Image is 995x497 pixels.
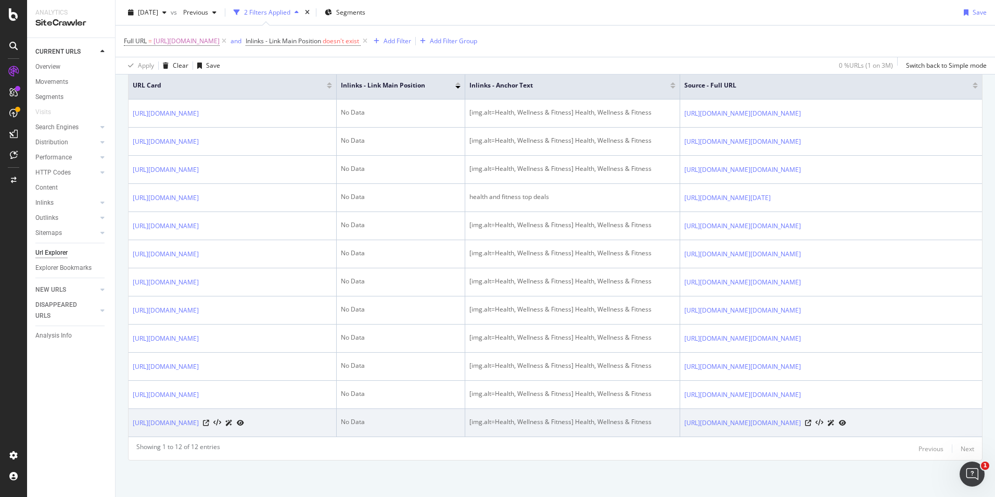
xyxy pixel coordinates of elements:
a: [URL][DOMAIN_NAME] [133,165,199,175]
button: Next [961,442,974,455]
button: Switch back to Simple mode [902,57,987,74]
div: [img.alt=Health, Wellness & Fitness] Health, Wellness & Fitness [469,249,675,258]
div: Url Explorer [35,247,68,258]
a: [URL][DOMAIN_NAME][DOMAIN_NAME] [684,108,801,119]
a: Outlinks [35,213,97,223]
div: No Data [341,361,461,370]
button: Save [960,4,987,21]
a: [URL][DOMAIN_NAME] [133,249,199,259]
a: [URL][DOMAIN_NAME][DOMAIN_NAME] [684,362,801,372]
a: AI Url Details [225,417,233,428]
a: Search Engines [35,122,97,133]
a: Performance [35,152,97,163]
a: [URL][DOMAIN_NAME][DOMAIN_NAME] [684,305,801,316]
div: Overview [35,61,60,72]
a: [URL][DOMAIN_NAME][DOMAIN_NAME] [684,277,801,288]
div: [img.alt=Health, Wellness & Fitness] Health, Wellness & Fitness [469,361,675,370]
a: [URL][DOMAIN_NAME] [133,136,199,147]
a: Movements [35,77,108,88]
button: Segments [321,4,369,21]
a: URL Inspection [839,417,846,428]
div: Save [206,61,220,70]
a: [URL][DOMAIN_NAME][DOMAIN_NAME] [684,249,801,259]
div: Next [961,444,974,453]
a: [URL][DOMAIN_NAME] [133,418,199,428]
button: Apply [124,57,154,74]
div: No Data [341,220,461,230]
a: Inlinks [35,197,97,208]
div: Previous [919,444,943,453]
div: Inlinks [35,197,54,208]
a: [URL][DOMAIN_NAME][DOMAIN_NAME] [684,221,801,231]
a: Analysis Info [35,330,108,341]
a: DISAPPEARED URLS [35,300,97,321]
div: [img.alt=Health, Wellness & Fitness] Health, Wellness & Fitness [469,164,675,173]
a: [URL][DOMAIN_NAME][DATE] [684,193,771,203]
div: Sitemaps [35,228,62,239]
a: [URL][DOMAIN_NAME] [133,305,199,316]
div: Segments [35,92,63,103]
span: URL Card [133,81,324,90]
div: No Data [341,136,461,145]
div: Distribution [35,137,68,148]
a: [URL][DOMAIN_NAME] [133,221,199,231]
span: 2025 Sep. 2nd [138,8,158,17]
div: No Data [341,389,461,399]
a: [URL][DOMAIN_NAME][DOMAIN_NAME] [684,165,801,175]
div: [img.alt=Health, Wellness & Fitness] Health, Wellness & Fitness [469,136,675,145]
a: [URL][DOMAIN_NAME] [133,390,199,400]
button: [DATE] [124,4,171,21]
span: Segments [336,8,365,17]
button: and [231,36,241,46]
a: CURRENT URLS [35,46,97,57]
div: [img.alt=Health, Wellness & Fitness] Health, Wellness & Fitness [469,220,675,230]
div: and [231,36,241,45]
button: Previous [919,442,943,455]
div: Content [35,182,58,193]
div: No Data [341,305,461,314]
a: [URL][DOMAIN_NAME] [133,333,199,344]
a: Content [35,182,108,193]
div: 0 % URLs ( 1 on 3M ) [839,61,893,70]
span: [URL][DOMAIN_NAME] [154,34,220,48]
div: No Data [341,277,461,286]
div: HTTP Codes [35,167,71,178]
div: [img.alt=Health, Wellness & Fitness] Health, Wellness & Fitness [469,305,675,314]
div: NEW URLS [35,284,66,295]
div: Clear [173,61,188,70]
div: Save [973,8,987,17]
a: Sitemaps [35,228,97,239]
div: No Data [341,249,461,258]
button: Previous [179,4,221,21]
button: 2 Filters Applied [229,4,303,21]
button: Clear [159,57,188,74]
div: times [303,7,312,18]
button: View HTML Source [815,419,823,427]
span: Source - Full URL [684,81,957,90]
div: Performance [35,152,72,163]
div: No Data [341,333,461,342]
button: Save [193,57,220,74]
div: Outlinks [35,213,58,223]
a: Visit Online Page [805,420,811,426]
div: DISAPPEARED URLS [35,300,88,321]
button: View HTML Source [213,419,221,427]
a: Visits [35,107,61,118]
a: NEW URLS [35,284,97,295]
span: doesn't exist [323,36,359,45]
span: Full URL [124,36,147,45]
div: No Data [341,108,461,117]
a: [URL][DOMAIN_NAME] [133,193,199,203]
div: [img.alt=Health, Wellness & Fitness] Health, Wellness & Fitness [469,108,675,117]
div: Explorer Bookmarks [35,263,92,274]
div: [img.alt=Health, Wellness & Fitness] Health, Wellness & Fitness [469,417,675,427]
a: AI Url Details [827,417,835,428]
a: Explorer Bookmarks [35,263,108,274]
span: Inlinks - Link Main Position [341,81,440,90]
button: Add Filter Group [416,35,477,47]
div: CURRENT URLS [35,46,81,57]
span: Inlinks - Anchor Text [469,81,655,90]
div: [img.alt=Health, Wellness & Fitness] Health, Wellness & Fitness [469,277,675,286]
a: Segments [35,92,108,103]
span: Inlinks - Link Main Position [246,36,321,45]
